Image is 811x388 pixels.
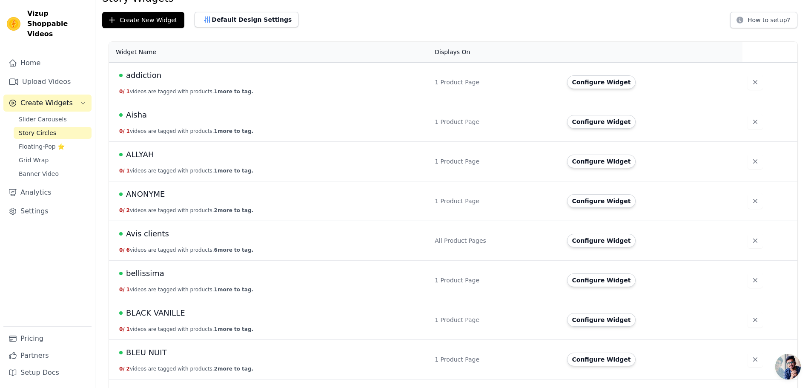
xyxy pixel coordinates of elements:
button: 0/ 1videos are tagged with products.1more to tag. [119,128,253,135]
button: 0/ 1videos are tagged with products.1more to tag. [119,167,253,174]
span: Grid Wrap [19,156,49,164]
span: Live Published [119,311,123,315]
button: 0/ 2videos are tagged with products.2more to tag. [119,365,253,372]
button: Delete widget [748,193,763,209]
span: 1 [126,326,130,332]
span: 2 more to tag. [214,366,253,372]
span: Floating-Pop ⭐ [19,142,65,151]
a: Story Circles [14,127,92,139]
th: Displays On [430,42,562,63]
button: 0/ 1videos are tagged with products.1more to tag. [119,286,253,293]
span: Live Published [119,272,123,275]
button: Delete widget [748,312,763,328]
span: 1 more to tag. [214,128,253,134]
span: Create Widgets [20,98,73,108]
span: 1 more to tag. [214,287,253,293]
span: 0 / [119,207,125,213]
a: Floating-Pop ⭐ [14,141,92,152]
a: Upload Videos [3,73,92,90]
span: Vizup Shoppable Videos [27,9,88,39]
a: Setup Docs [3,364,92,381]
th: Widget Name [109,42,430,63]
span: Live Published [119,113,123,117]
span: 0 / [119,326,125,332]
span: ANONYME [126,188,165,200]
button: Configure Widget [567,115,636,129]
button: 0/ 1videos are tagged with products.1more to tag. [119,88,253,95]
div: 1 Product Page [435,118,556,126]
span: Aisha [126,109,147,121]
span: Banner Video [19,170,59,178]
a: Slider Carousels [14,113,92,125]
a: Partners [3,347,92,364]
span: Live Published [119,351,123,354]
span: Live Published [119,232,123,236]
span: 2 [126,207,130,213]
div: 1 Product Page [435,197,556,205]
span: 1 more to tag. [214,89,253,95]
button: 0/ 1videos are tagged with products.1more to tag. [119,326,253,333]
img: Vizup [7,17,20,31]
span: 0 / [119,287,125,293]
span: 0 / [119,366,125,372]
button: Delete widget [748,154,763,169]
a: Analytics [3,184,92,201]
span: 1 more to tag. [214,168,253,174]
a: Pricing [3,330,92,347]
span: 0 / [119,168,125,174]
span: Slider Carousels [19,115,67,124]
span: Live Published [119,193,123,196]
button: Default Design Settings [195,12,298,27]
button: Create Widgets [3,95,92,112]
button: Configure Widget [567,194,636,208]
button: Create New Widget [102,12,184,28]
button: Configure Widget [567,273,636,287]
button: Configure Widget [567,75,636,89]
a: Home [3,55,92,72]
span: Story Circles [19,129,56,137]
div: 1 Product Page [435,276,556,285]
span: 0 / [119,247,125,253]
span: 1 more to tag. [214,326,253,332]
span: 6 more to tag. [214,247,253,253]
span: 1 [126,128,130,134]
span: bellissima [126,267,164,279]
div: 1 Product Page [435,355,556,364]
button: Configure Widget [567,234,636,247]
a: Grid Wrap [14,154,92,166]
span: 0 / [119,89,125,95]
button: Configure Widget [567,155,636,168]
span: 0 / [119,128,125,134]
span: Live Published [119,74,123,77]
button: Configure Widget [567,313,636,327]
div: Ouvrir le chat [775,354,801,379]
div: All Product Pages [435,236,556,245]
div: 1 Product Page [435,157,556,166]
a: How to setup? [730,18,797,26]
span: Live Published [119,153,123,156]
span: BLACK VANILLE [126,307,185,319]
span: 1 [126,89,130,95]
span: 1 [126,168,130,174]
span: 6 [126,247,130,253]
span: BLEU NUIT [126,347,167,359]
span: Avis clients [126,228,169,240]
button: Delete widget [748,273,763,288]
span: addiction [126,69,161,81]
div: 1 Product Page [435,78,556,86]
span: 1 [126,287,130,293]
span: ALLYAH [126,149,154,161]
button: 0/ 6videos are tagged with products.6more to tag. [119,247,253,253]
button: Delete widget [748,75,763,90]
button: Delete widget [748,233,763,248]
button: Configure Widget [567,353,636,366]
button: 0/ 2videos are tagged with products.2more to tag. [119,207,253,214]
button: How to setup? [730,12,797,28]
button: Delete widget [748,114,763,129]
span: 2 more to tag. [214,207,253,213]
button: Delete widget [748,352,763,367]
span: 2 [126,366,130,372]
a: Settings [3,203,92,220]
div: 1 Product Page [435,316,556,324]
a: Banner Video [14,168,92,180]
